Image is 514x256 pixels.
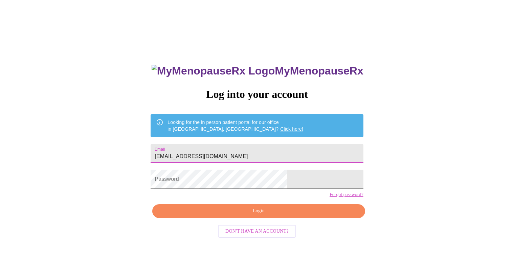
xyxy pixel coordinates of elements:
[216,228,298,234] a: Don't have an account?
[151,88,363,101] h3: Log into your account
[160,207,357,215] span: Login
[152,65,363,77] h3: MyMenopauseRx
[167,116,303,135] div: Looking for the in person patient portal for our office in [GEOGRAPHIC_DATA], [GEOGRAPHIC_DATA]?
[225,227,289,236] span: Don't have an account?
[330,192,363,197] a: Forgot password?
[152,65,275,77] img: MyMenopauseRx Logo
[280,126,303,132] a: Click here!
[218,225,296,238] button: Don't have an account?
[152,204,365,218] button: Login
